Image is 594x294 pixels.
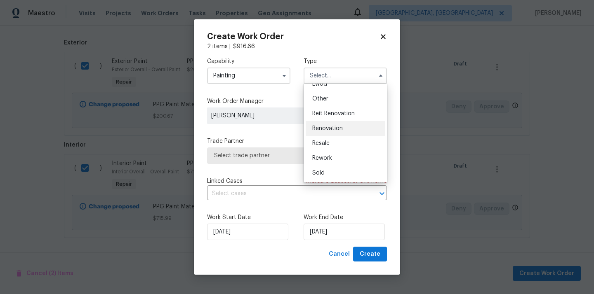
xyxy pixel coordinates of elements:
span: 6 [330,178,334,184]
label: Capability [207,57,290,65]
button: Create [353,247,387,262]
label: Trade Partner [207,137,387,145]
span: [PERSON_NAME] [211,112,330,120]
label: Work Start Date [207,213,290,222]
button: Hide options [376,71,386,81]
span: $ 916.66 [233,44,255,49]
label: Work End Date [304,213,387,222]
h2: Create Work Order [207,33,379,41]
input: Select cases [207,187,364,200]
label: Type [304,57,387,65]
span: Other [312,96,328,102]
input: Select... [207,68,290,84]
button: Open [376,188,388,199]
span: Select trade partner [214,152,380,160]
div: 2 items | [207,42,387,51]
button: Cancel [325,247,353,262]
span: Cancel [329,249,350,259]
span: Linked Cases [207,177,243,185]
span: Resale [312,140,330,146]
input: M/D/YYYY [207,224,288,240]
span: Reit Renovation [312,111,355,117]
span: Lwod [312,81,327,87]
button: Show options [279,71,289,81]
span: Sold [312,170,325,176]
span: Rework [312,155,332,161]
input: Select... [304,68,387,84]
label: Work Order Manager [207,97,387,105]
span: Create [360,249,380,259]
input: M/D/YYYY [304,224,385,240]
span: Renovation [312,126,343,131]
